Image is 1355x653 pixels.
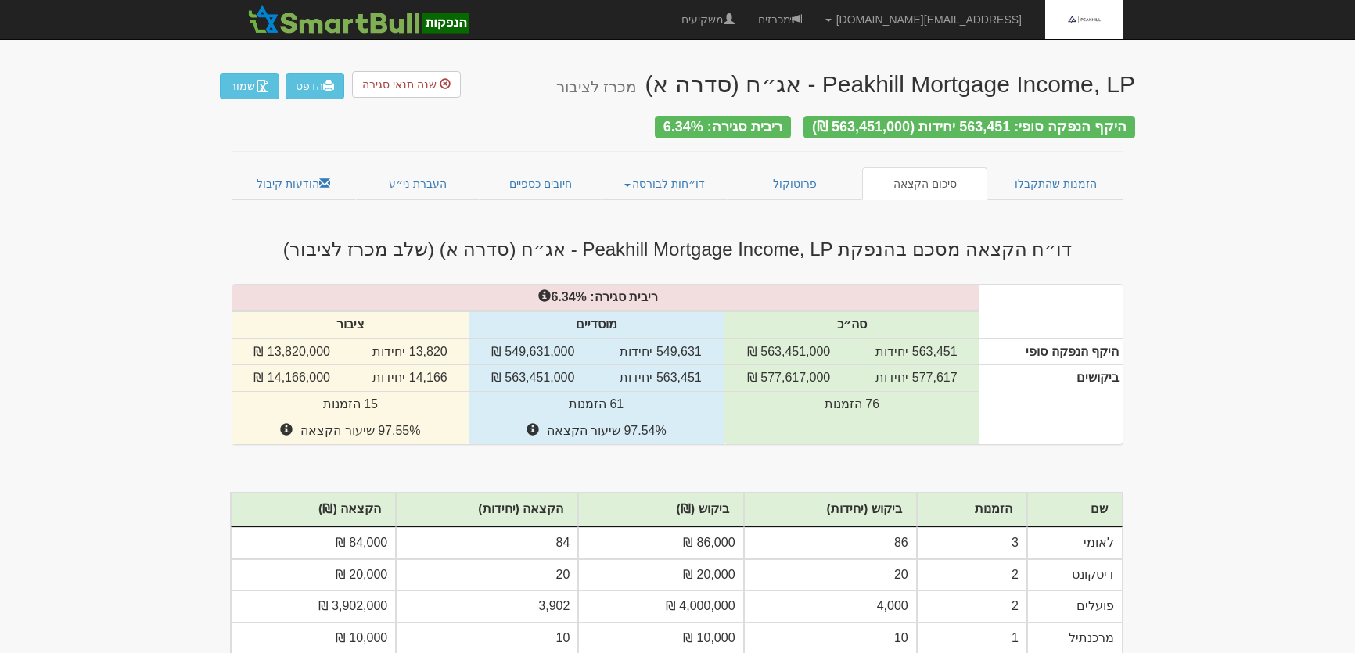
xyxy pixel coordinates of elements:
th: ביקוש (₪) [578,493,743,527]
img: excel-file-white.png [257,80,269,92]
td: 563,451,000 ₪ [724,339,854,365]
td: פועלים [1027,590,1123,623]
td: 563,451 יחידות [598,365,724,392]
td: 76 הזמנות [724,392,980,418]
td: 97.55% שיעור הקצאה [232,418,469,444]
a: הזמנות שהתקבלו [987,167,1123,200]
th: ביקוש (יחידות) [744,493,917,527]
th: הקצאה (יחידות) [396,493,578,527]
td: 3 [917,527,1027,559]
td: 20,000 ₪ [578,559,743,591]
td: 577,617,000 ₪ [724,365,854,392]
div: ריבית סגירה: 6.34% [655,116,791,138]
a: חיובים כספיים [480,167,602,200]
a: העברת ני״ע [356,167,480,200]
td: 4,000,000 ₪ [578,590,743,623]
td: 3,902,000 ₪ [231,590,396,623]
th: ביקושים [979,365,1123,444]
th: שם [1027,493,1123,527]
h3: דו״ח הקצאה מסכם בהנפקת Peakhill Mortgage Income, LP - אג״ח (סדרה א) (שלב מכרז לציבור) [220,239,1135,260]
th: היקף הנפקה סופי [979,339,1123,365]
td: 563,451,000 ₪ [469,365,598,392]
td: 2 [917,590,1027,623]
a: סיכום הקצאה [862,167,988,200]
td: 20 [396,559,578,591]
span: 6.34 [551,290,575,303]
td: 13,820,000 ₪ [232,339,351,365]
a: הדפס [286,73,344,99]
td: 84 [396,527,578,559]
td: 14,166 יחידות [351,365,468,392]
td: 4,000 [744,590,917,623]
th: הקצאה (₪) [231,493,396,527]
th: סה״כ [724,311,980,339]
td: 3,902 [396,590,578,623]
strong: ריבית סגירה: [590,290,658,303]
td: 20 [744,559,917,591]
th: הזמנות [917,493,1027,527]
td: 549,631 יחידות [598,339,724,365]
button: שמור [220,73,279,99]
td: 20,000 ₪ [231,559,396,591]
span: שנה תנאי סגירה [362,78,437,91]
td: 563,451 יחידות [853,339,979,365]
button: שנה תנאי סגירה [352,71,461,98]
td: 15 הזמנות [232,392,469,418]
td: 61 הזמנות [469,392,724,418]
td: 86 [744,527,917,559]
small: מכרז לציבור [556,78,637,95]
th: מוסדיים [469,311,724,339]
div: היקף הנפקה סופי: 563,451 יחידות (563,451,000 ₪) [803,116,1135,138]
td: דיסקונט [1027,559,1123,591]
div: Peakhill Mortgage Income, LP - אג״ח (סדרה א) [556,71,1135,97]
div: % [225,289,987,307]
td: 577,617 יחידות [853,365,979,392]
td: 549,631,000 ₪ [469,339,598,365]
td: 13,820 יחידות [351,339,468,365]
td: 84,000 ₪ [231,527,396,559]
a: פרוטוקול [728,167,862,200]
a: דו״חות לבורסה [602,167,728,200]
td: 14,166,000 ₪ [232,365,351,392]
td: לאומי [1027,527,1123,559]
td: 2 [917,559,1027,591]
a: הודעות קיבול [232,167,356,200]
img: SmartBull Logo [243,4,473,35]
td: 97.54% שיעור הקצאה [469,418,724,444]
td: 86,000 ₪ [578,527,743,559]
th: ציבור [232,311,469,339]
